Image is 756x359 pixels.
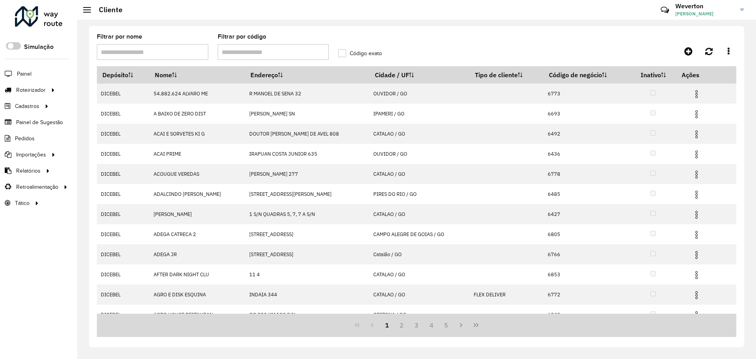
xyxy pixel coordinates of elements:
td: CAMPO ALEGRE DE GOIAS / GO [369,224,470,244]
label: Código exato [338,49,382,58]
td: DICEBEL [97,124,149,144]
td: ADALCINDO [PERSON_NAME] [149,184,245,204]
td: CATALAO / GO [369,285,470,305]
td: 54.882.624 ALVARO ME [149,84,245,104]
td: CATALAO / GO [369,124,470,144]
span: [PERSON_NAME] [675,10,734,17]
td: [PERSON_NAME] 277 [245,164,369,184]
td: 6492 [543,124,630,144]
td: DICEBEL [97,244,149,264]
label: Filtrar por código [218,32,266,41]
td: R MANOEL DE SENA 32 [245,84,369,104]
td: OUVIDOR / GO [369,84,470,104]
td: 1 S/N QUADRAS 5, 7, 7 A S/N [245,204,369,224]
th: Ações [676,67,723,83]
td: DICEBEL [97,84,149,104]
td: AGRO E DISK ESQUINA [149,285,245,305]
span: Importações [16,151,46,159]
button: 2 [394,318,409,333]
td: DICEBEL [97,184,149,204]
button: 4 [424,318,439,333]
td: [PERSON_NAME] [149,204,245,224]
th: Cidade / UF [369,67,470,84]
td: ACAI E SORVETES KI G [149,124,245,144]
td: 6773 [543,84,630,104]
td: [STREET_ADDRESS][PERSON_NAME] [245,184,369,204]
span: Painel de Sugestão [16,118,63,126]
th: Nome [149,67,245,84]
td: 11 4 [245,264,369,285]
button: Next Page [454,318,469,333]
th: Inativo [630,67,676,84]
span: Painel [17,70,31,78]
td: PIRES DO RIO / GO [369,184,470,204]
h3: Weverton [675,2,734,10]
td: DOUTOR [PERSON_NAME] DE AVEL 808 [245,124,369,144]
td: CATALAO / GO [369,204,470,224]
button: Last Page [469,318,484,333]
td: 6436 [543,144,630,164]
th: Depósito [97,67,149,84]
td: 6485 [543,184,630,204]
h2: Cliente [91,6,122,14]
td: CATALAO / GO [369,164,470,184]
span: Roteirizador [16,86,46,94]
td: DICEBEL [97,104,149,124]
td: DICEBEL [97,264,149,285]
button: 3 [409,318,424,333]
td: [PERSON_NAME] SN [245,104,369,124]
td: 6772 [543,285,630,305]
span: Relatórios [16,167,41,175]
td: OUVIDOR / GO [369,144,470,164]
a: Contato Rápido [656,2,673,19]
button: 1 [380,318,395,333]
td: 6766 [543,244,630,264]
td: ADEGA CATRECA 2 [149,224,245,244]
td: DICEBEL [97,204,149,224]
td: DICEBEL [97,305,149,325]
td: 6848 [543,305,630,325]
td: IPAMERI / GO [369,104,470,124]
td: ACAI PRIME [149,144,245,164]
td: [STREET_ADDRESS] [245,224,369,244]
td: IRAPUAN COSTA JUNIOR 635 [245,144,369,164]
td: ACOUGUE VEREDAS [149,164,245,184]
td: [STREET_ADDRESS] [245,244,369,264]
td: ADEGA JR [149,244,245,264]
td: DICEBEL [97,164,149,184]
span: Pedidos [15,134,35,143]
th: Tipo de cliente [469,67,543,84]
td: A BAIXO DE ZERO DIST [149,104,245,124]
td: 6693 [543,104,630,124]
td: 6427 [543,204,630,224]
span: Retroalimentação [16,183,58,191]
td: AGRO HOUSE RESTAURAN [149,305,245,325]
td: GO 330 KM 199 S/N [245,305,369,325]
td: DICEBEL [97,224,149,244]
td: Catalão / GO [369,244,470,264]
td: 6853 [543,264,630,285]
td: ORIZONA / GO [369,305,470,325]
td: CATALAO / GO [369,264,470,285]
label: Filtrar por nome [97,32,142,41]
button: 5 [439,318,454,333]
th: Código de negócio [543,67,630,84]
span: Tático [15,199,30,207]
td: DICEBEL [97,144,149,164]
span: Cadastros [15,102,39,110]
td: 6805 [543,224,630,244]
td: FLEX DELIVER [469,285,543,305]
td: AFTER DARK NIGHT CLU [149,264,245,285]
td: INDAIA 344 [245,285,369,305]
td: 6778 [543,164,630,184]
td: DICEBEL [97,285,149,305]
th: Endereço [245,67,369,84]
label: Simulação [24,42,54,52]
